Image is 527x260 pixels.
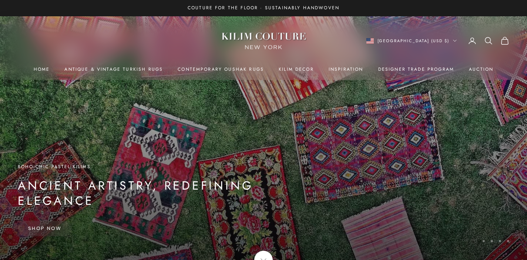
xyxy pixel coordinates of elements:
a: Home [34,66,50,73]
nav: Secondary navigation [366,36,510,45]
p: Couture for the Floor · Sustainably Handwoven [188,4,339,12]
p: Boho-Chic Pastel Kilims [18,163,306,170]
a: Contemporary Oushak Rugs [178,66,264,73]
a: Antique & Vintage Turkish Rugs [64,66,163,73]
a: Designer Trade Program [378,66,454,73]
nav: Primary navigation [18,66,509,73]
a: Inspiration [329,66,363,73]
span: [GEOGRAPHIC_DATA] (USD $) [377,37,450,44]
a: Auction [469,66,493,73]
p: Ancient Artistry, Redefining Elegance [18,178,306,209]
button: Change country or currency [366,37,457,44]
a: Shop Now [18,221,72,236]
img: United States [366,38,374,44]
summary: Kilim Decor [279,66,314,73]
